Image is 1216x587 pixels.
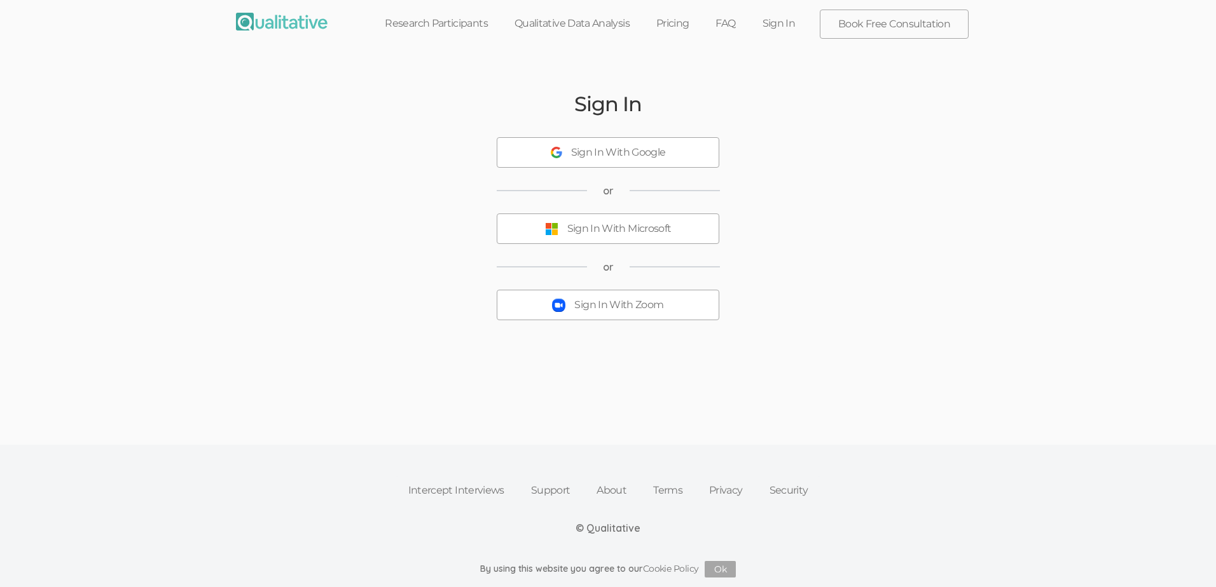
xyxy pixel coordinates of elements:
div: By using this website you agree to our [480,561,736,577]
button: Sign In With Zoom [497,290,719,320]
h2: Sign In [574,93,641,115]
a: Sign In [749,10,809,37]
img: Sign In With Microsoft [545,222,558,236]
button: Sign In With Microsoft [497,213,719,244]
img: Sign In With Zoom [552,299,565,312]
a: Intercept Interviews [395,476,518,504]
button: Sign In With Google [497,137,719,168]
a: FAQ [702,10,749,37]
a: Security [756,476,822,504]
iframe: Chat Widget [1152,526,1216,587]
span: or [603,260,614,274]
a: Support [518,476,584,504]
img: Qualitative [236,13,328,30]
a: Research Participants [371,10,501,37]
div: Sign In With Zoom [574,298,663,313]
button: Ok [705,561,736,577]
a: Book Free Consultation [820,10,968,38]
a: Terms [640,476,696,504]
a: Cookie Policy [643,563,699,574]
a: Pricing [643,10,703,37]
img: Sign In With Google [551,147,562,158]
span: or [603,184,614,198]
div: Sign In With Google [571,145,666,160]
div: © Qualitative [576,521,640,536]
a: Privacy [696,476,756,504]
a: About [583,476,640,504]
a: Qualitative Data Analysis [501,10,643,37]
div: Sign In With Microsoft [567,222,672,236]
